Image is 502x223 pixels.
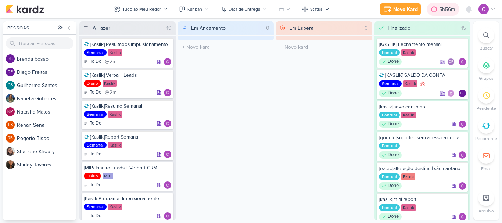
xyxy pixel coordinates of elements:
div: Kaslik [401,112,416,118]
div: Responsável: Carlos Lima [459,213,466,220]
div: Kaslik [108,111,122,118]
div: b r e n d a b o s s o [17,55,76,63]
div: [kaslik]mini report [379,196,466,203]
div: Novo Kard [393,6,418,13]
div: Responsável: Carlos Lima [459,58,466,65]
div: Colaboradores: Carlos Lima [447,90,456,97]
div: D i e g o F r e i t a s [17,68,76,76]
div: Responsável: Carlos Lima [164,151,171,158]
div: 19 [164,24,174,32]
p: DF [8,70,13,74]
div: [KASLIK] SALDO DA CONTA [379,72,466,79]
div: 0 [362,24,371,32]
img: Carlos Lima [164,89,171,96]
img: Carlos Lima [164,212,171,220]
img: Carlos Lima [459,182,466,190]
div: To Do [84,89,101,96]
div: Prioridade Alta [419,80,426,87]
div: [MIP/Janeiro]Leads + Verba + CRM [84,165,171,171]
div: S h i r l e y T a v a r e s [17,161,76,169]
div: [google]suporte | sem acesso a conta [379,134,466,141]
div: 15 [458,24,469,32]
p: Recorrente [475,135,497,142]
div: Done [379,182,402,190]
p: RS [8,123,13,127]
img: Sharlene Khoury [6,147,15,156]
div: To Do [84,120,101,127]
div: Kaslik [103,80,117,87]
li: Ctrl + F [473,27,499,51]
div: Done [379,58,402,65]
div: Diário [84,173,101,179]
img: Carlos Lima [164,151,171,158]
div: To Do [84,58,101,65]
div: Responsável: Carlos Lima [459,182,466,190]
p: To Do [90,89,101,96]
div: Semanal [84,49,107,56]
div: Diego Freitas [6,68,15,76]
p: DF [460,92,465,96]
div: Semanal [84,142,107,148]
p: bb [8,57,13,61]
img: Carlos Lima [447,90,455,97]
div: [Kaslik]Resumo Semanal [84,103,171,109]
div: Pontual [379,143,400,149]
div: Kaslik [108,204,122,210]
div: Pontual [379,49,400,56]
input: Buscar Pessoas [6,37,73,49]
div: Diego Freitas [447,58,455,65]
div: To Do [84,151,101,158]
div: Pontual [379,204,400,211]
p: Done [388,151,399,159]
p: RB [8,136,13,140]
p: To Do [90,212,101,220]
p: To Do [90,120,101,127]
img: Carlos Lima [164,58,171,65]
div: Responsável: Diego Freitas [459,90,466,97]
div: [Kaslik] Verba + Leads [84,72,171,79]
div: Kaslik [401,49,416,56]
p: Buscar [480,45,493,51]
div: Responsável: Carlos Lima [164,120,171,127]
div: 0 [263,24,272,32]
img: Carlos Lima [164,181,171,189]
p: Done [388,121,399,128]
div: Kaslik [108,142,122,148]
div: [Kaslik]Programar Impulsionamento [84,195,171,202]
div: Kaslik [403,80,417,87]
div: N a t a s h a M a t o s [17,108,76,116]
div: brenda bosso [6,54,15,63]
div: To Do [84,181,101,189]
p: To Do [90,151,101,158]
p: Arquivo [478,208,494,214]
div: Natasha Matos [6,107,15,116]
p: To Do [90,181,101,189]
div: Kaslik [401,204,416,211]
div: Semanal [379,80,402,87]
p: Done [388,182,399,190]
img: Carlos Lima [459,121,466,128]
div: Done [379,151,402,159]
input: + Novo kard [179,42,273,53]
p: Done [388,58,399,65]
div: Responsável: Carlos Lima [164,212,171,220]
div: Done [379,90,402,97]
div: Kaslik [108,49,122,56]
p: NM [7,110,14,114]
button: Novo Kard [380,3,421,15]
p: DF [449,60,453,64]
div: Diário [84,80,101,87]
div: Eztec [401,173,415,180]
div: [kaslik]novo conj hmp [379,104,466,110]
div: Responsável: Carlos Lima [164,58,171,65]
div: Semanal [84,204,107,210]
div: Renan Sena [6,121,15,129]
p: Email [481,165,492,172]
div: Pessoas [6,25,56,31]
img: Carlos Lima [164,120,171,127]
div: Em Espera [289,24,313,32]
div: Finalizado [388,24,410,32]
div: Pontual [379,112,400,118]
div: Rogerio Bispo [6,134,15,143]
div: To Do [84,212,101,220]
